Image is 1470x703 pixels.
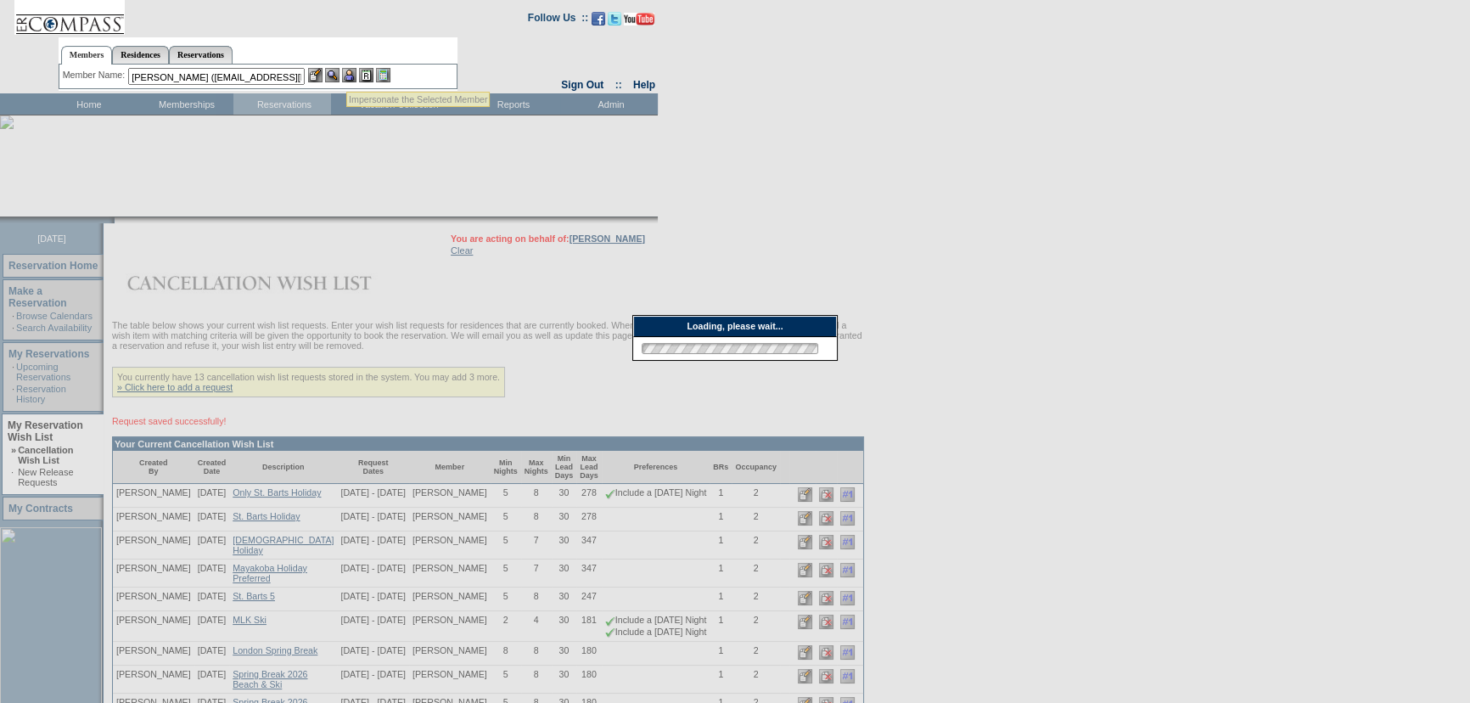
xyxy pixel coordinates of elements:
a: Follow us on Twitter [608,17,621,27]
img: Reservations [359,68,373,82]
span: :: [615,79,622,91]
a: Sign Out [561,79,603,91]
img: Become our fan on Facebook [592,12,605,25]
img: View [325,68,339,82]
a: Subscribe to our YouTube Channel [624,17,654,27]
img: loading.gif [637,340,823,357]
td: Follow Us :: [528,10,588,31]
a: Become our fan on Facebook [592,17,605,27]
a: Residences [112,46,169,64]
a: Members [61,46,113,65]
img: Follow us on Twitter [608,12,621,25]
img: Impersonate [342,68,356,82]
img: Subscribe to our YouTube Channel [624,13,654,25]
a: Reservations [169,46,233,64]
a: Help [633,79,655,91]
img: b_edit.gif [308,68,323,82]
div: Loading, please wait... [633,316,837,337]
img: b_calculator.gif [376,68,390,82]
div: Member Name: [63,68,128,82]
